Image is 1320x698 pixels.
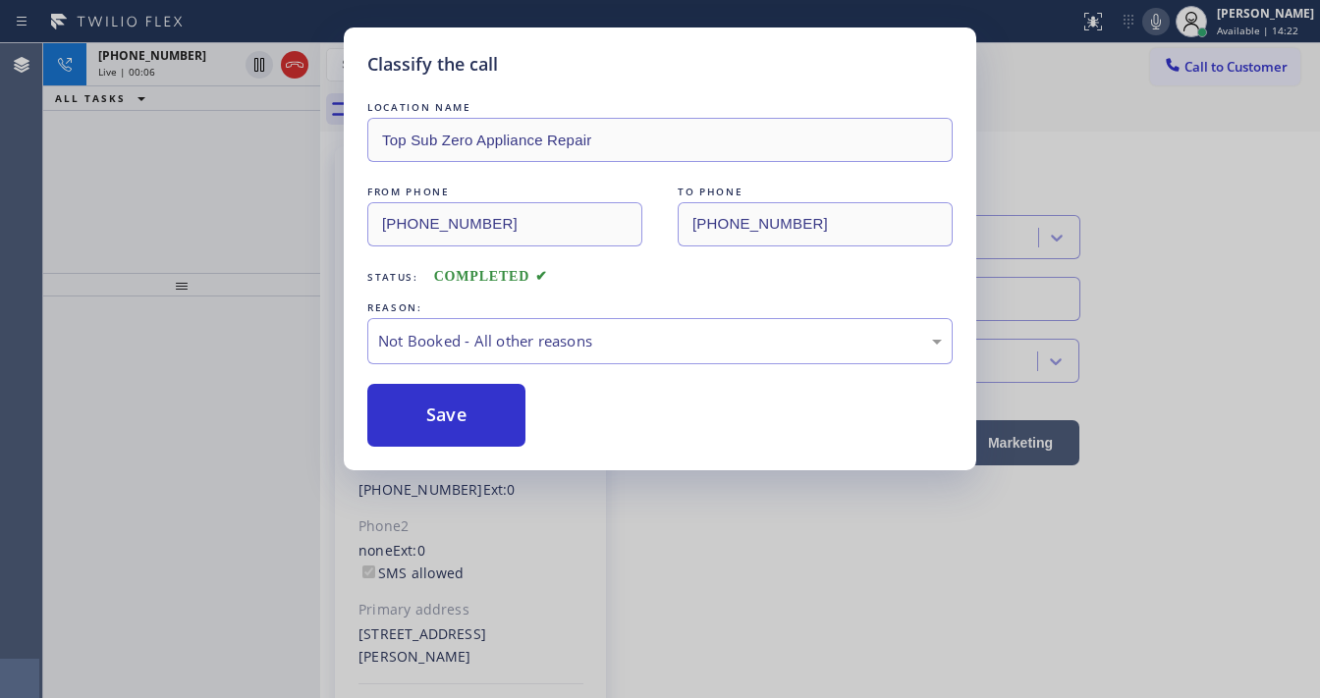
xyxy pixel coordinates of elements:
input: To phone [678,202,953,246]
div: Not Booked - All other reasons [378,330,942,352]
span: COMPLETED [434,269,548,284]
h5: Classify the call [367,51,498,78]
span: Status: [367,270,418,284]
div: TO PHONE [678,182,953,202]
button: Save [367,384,525,447]
input: From phone [367,202,642,246]
div: REASON: [367,297,953,318]
div: LOCATION NAME [367,97,953,118]
div: FROM PHONE [367,182,642,202]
